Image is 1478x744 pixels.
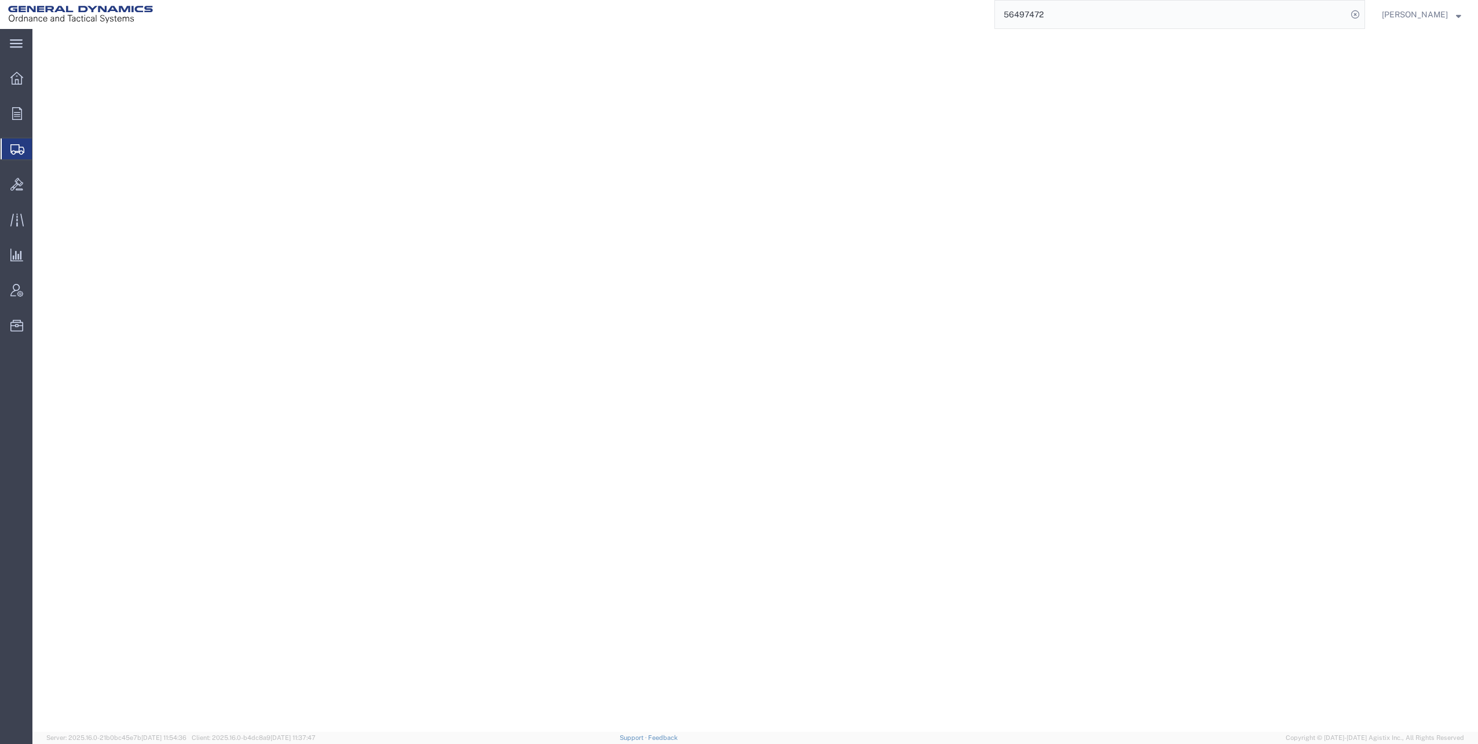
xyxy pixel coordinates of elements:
[141,734,186,741] span: [DATE] 11:54:36
[1381,8,1462,21] button: [PERSON_NAME]
[1382,8,1448,21] span: Timothy Kilraine
[192,734,316,741] span: Client: 2025.16.0-b4dc8a9
[620,734,649,741] a: Support
[270,734,316,741] span: [DATE] 11:37:47
[32,29,1478,732] iframe: FS Legacy Container
[8,6,153,23] img: logo
[46,734,186,741] span: Server: 2025.16.0-21b0bc45e7b
[1286,733,1464,743] span: Copyright © [DATE]-[DATE] Agistix Inc., All Rights Reserved
[648,734,678,741] a: Feedback
[995,1,1347,28] input: Search for shipment number, reference number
